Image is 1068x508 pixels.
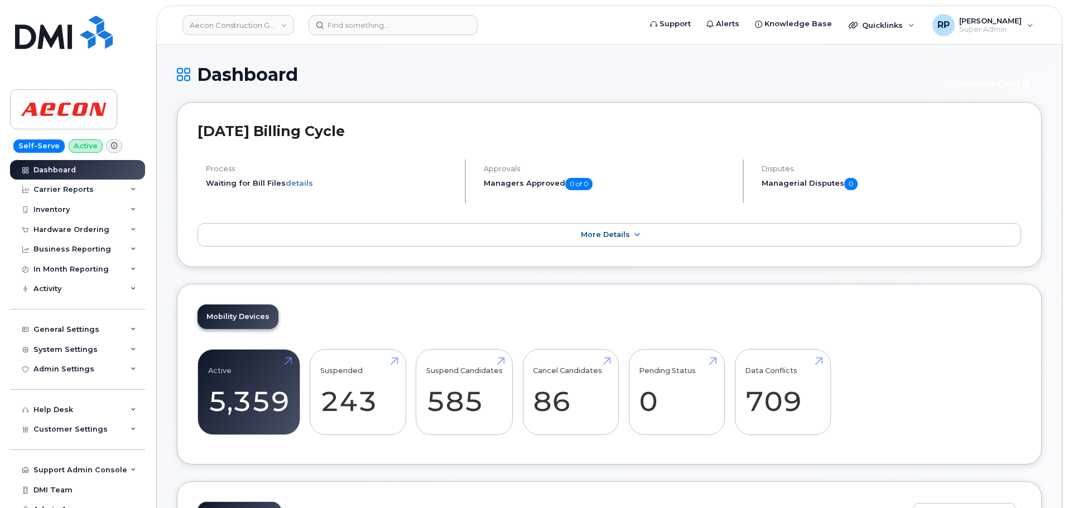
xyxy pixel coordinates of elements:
a: Suspend Candidates 585 [426,355,503,429]
h4: Process [206,165,455,173]
span: 0 [844,178,858,190]
a: Cancel Candidates 86 [533,355,608,429]
li: Waiting for Bill Files [206,178,455,188]
a: Data Conflicts 709 [745,355,820,429]
a: details [286,178,313,187]
a: Mobility Devices [198,304,278,329]
a: Pending Status 0 [639,355,714,429]
h1: Dashboard [177,65,936,84]
h2: [DATE] Billing Cycle [198,123,1021,139]
span: More Details [581,230,630,239]
a: Active 5,359 [208,355,290,429]
h5: Managerial Disputes [762,178,1021,190]
h4: Disputes [762,165,1021,173]
h4: Approvals [484,165,733,173]
a: Suspended 243 [320,355,396,429]
span: 0 of 0 [565,178,593,190]
h5: Managers Approved [484,178,733,190]
button: Customer Card [941,74,1042,93]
